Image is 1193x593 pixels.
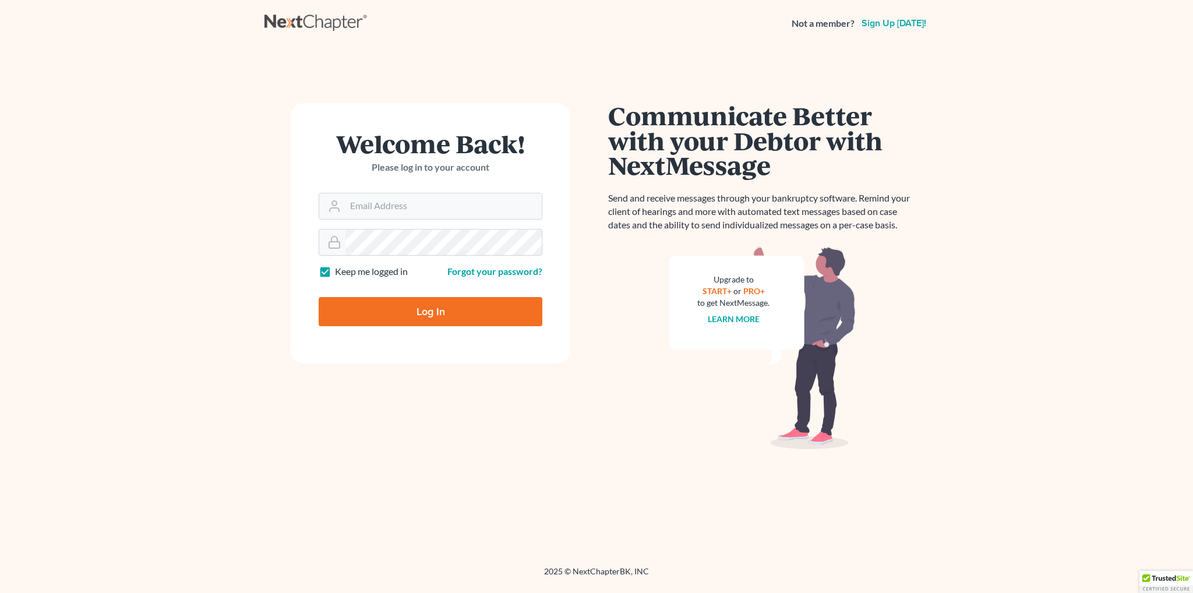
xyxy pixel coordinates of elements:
[708,314,760,324] a: Learn more
[792,17,855,30] strong: Not a member?
[733,286,742,296] span: or
[703,286,732,296] a: START+
[608,192,917,232] p: Send and receive messages through your bankruptcy software. Remind your client of hearings and mo...
[264,566,929,587] div: 2025 © NextChapterBK, INC
[345,193,542,219] input: Email Address
[697,274,770,285] div: Upgrade to
[335,265,408,278] label: Keep me logged in
[319,297,542,326] input: Log In
[319,161,542,174] p: Please log in to your account
[319,131,542,156] h1: Welcome Back!
[859,19,929,28] a: Sign up [DATE]!
[608,103,917,178] h1: Communicate Better with your Debtor with NextMessage
[1139,571,1193,593] div: TrustedSite Certified
[743,286,765,296] a: PRO+
[447,266,542,277] a: Forgot your password?
[697,297,770,309] div: to get NextMessage.
[669,246,856,450] img: nextmessage_bg-59042aed3d76b12b5cd301f8e5b87938c9018125f34e5fa2b7a6b67550977c72.svg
